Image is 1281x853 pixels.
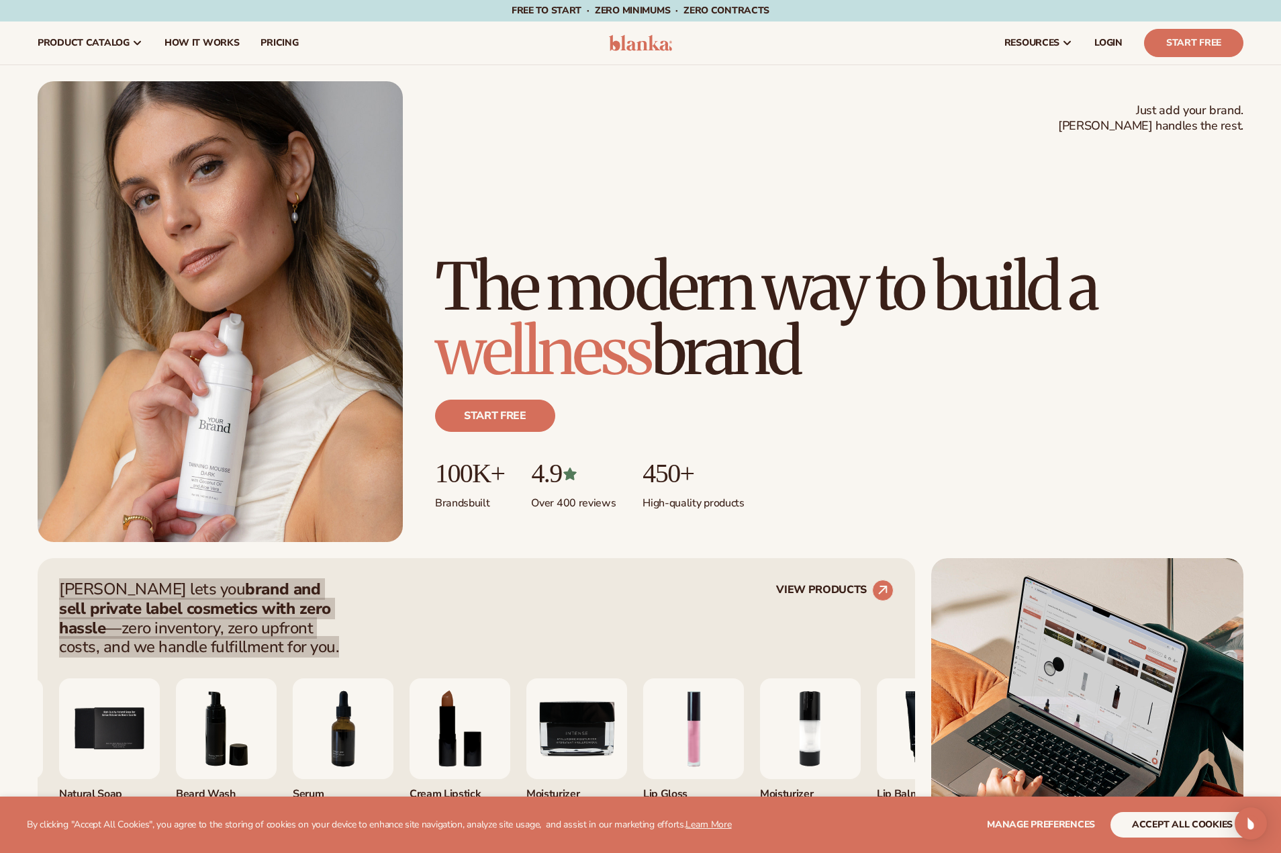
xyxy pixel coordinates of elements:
[435,488,504,510] p: Brands built
[293,779,393,801] div: Serum
[59,678,160,844] div: 5 / 9
[994,21,1084,64] a: resources
[877,779,978,801] div: Lip Balm
[250,21,309,64] a: pricing
[526,779,627,801] div: Moisturizer
[176,779,277,801] div: Beard Wash
[410,678,510,844] div: 8 / 9
[176,678,277,844] div: 6 / 9
[760,779,861,801] div: Moisturizer
[27,21,154,64] a: product catalog
[1110,812,1254,838] button: accept all cookies
[531,459,616,488] p: 4.9
[1058,103,1243,134] span: Just add your brand. [PERSON_NAME] handles the rest.
[59,779,160,801] div: Natural Soap
[164,38,240,48] span: How It Works
[1144,29,1243,57] a: Start Free
[643,678,744,844] div: 1 / 9
[410,779,510,801] div: Cream Lipstick
[260,38,298,48] span: pricing
[27,819,732,831] p: By clicking "Accept All Cookies", you agree to the storing of cookies on your device to enhance s...
[38,38,130,48] span: product catalog
[154,21,250,64] a: How It Works
[643,459,744,488] p: 450+
[1235,807,1267,840] div: Open Intercom Messenger
[877,678,978,779] img: Smoothing lip balm.
[987,812,1095,838] button: Manage preferences
[643,488,744,510] p: High-quality products
[293,678,393,844] div: 7 / 9
[526,678,627,779] img: Moisturizer.
[1004,38,1059,48] span: resources
[877,678,978,844] div: 3 / 9
[1094,38,1123,48] span: LOGIN
[435,459,504,488] p: 100K+
[987,818,1095,831] span: Manage preferences
[643,678,744,779] img: Pink lip gloss.
[59,678,160,779] img: Nature bar of soap.
[760,678,861,844] div: 2 / 9
[526,678,627,844] div: 9 / 9
[435,400,555,432] a: Start free
[643,779,744,801] div: Lip Gloss
[293,678,393,779] img: Collagen and retinol serum.
[1084,21,1133,64] a: LOGIN
[435,311,651,392] span: wellness
[531,488,616,510] p: Over 400 reviews
[435,255,1243,384] h1: The modern way to build a brand
[176,678,277,779] img: Foaming beard wash.
[410,678,510,779] img: Luxury cream lipstick.
[685,818,731,831] a: Learn More
[512,4,769,17] span: Free to start · ZERO minimums · ZERO contracts
[59,578,331,639] strong: brand and sell private label cosmetics with zero hassle
[59,580,348,657] p: [PERSON_NAME] lets you —zero inventory, zero upfront costs, and we handle fulfillment for you.
[38,81,403,542] img: Female holding tanning mousse.
[776,580,894,601] a: VIEW PRODUCTS
[609,35,673,51] img: logo
[760,678,861,779] img: Moisturizing lotion.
